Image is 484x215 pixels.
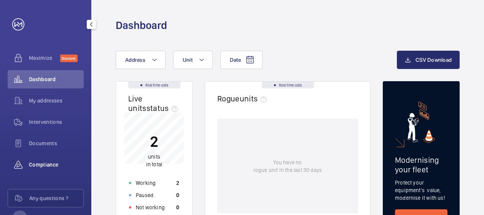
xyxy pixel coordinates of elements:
span: Unit [183,57,193,63]
p: 2 [146,132,162,151]
button: Address [116,51,166,69]
span: units [148,154,160,160]
button: Unit [173,51,213,69]
img: marketing-card.svg [408,101,435,143]
div: Real time data [128,82,180,88]
p: in total [146,153,162,168]
span: units [240,94,270,103]
p: 0 [176,191,179,199]
span: Any questions ? [29,194,83,202]
h2: Modernising your fleet [395,155,447,174]
p: 2 [176,179,179,187]
span: Address [125,57,145,63]
button: CSV Download [397,51,460,69]
h2: Live units [128,94,181,113]
span: Documents [29,140,84,147]
h1: Dashboard [116,18,167,32]
span: Maximize [29,54,60,62]
span: My addresses [29,97,84,104]
span: Compliance [29,161,84,168]
p: Paused [136,191,153,199]
button: Date [220,51,263,69]
span: Date [230,57,241,63]
h2: Rogue [217,94,270,103]
div: Real time data [262,82,314,88]
span: Dashboard [29,75,84,83]
p: Protect your equipment's value, modernise it with us! [395,179,447,202]
p: Not working [136,204,165,211]
span: Interventions [29,118,84,126]
span: Discover [60,55,78,62]
span: status [146,103,181,113]
span: CSV Download [416,57,452,63]
p: 0 [176,204,179,211]
p: Working [136,179,156,187]
p: You have no rogue unit in the last 30 days [253,159,322,174]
